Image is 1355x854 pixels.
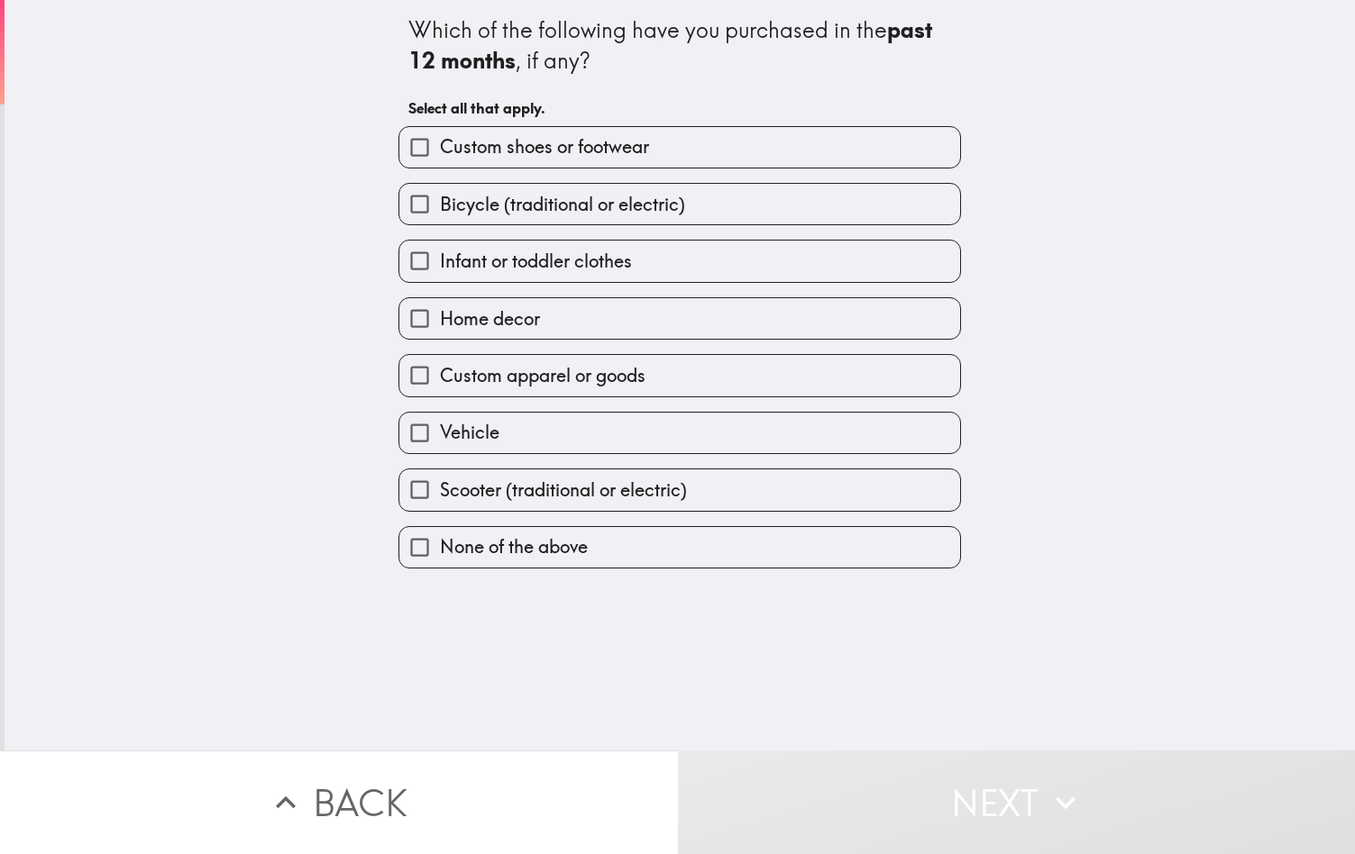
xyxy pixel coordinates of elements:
[408,16,938,74] b: past 12 months
[440,477,687,503] span: Scooter (traditional or electric)
[399,527,960,568] button: None of the above
[440,192,685,217] span: Bicycle (traditional or electric)
[399,184,960,224] button: Bicycle (traditional or electric)
[399,355,960,395] button: Custom apparel or goods
[399,127,960,168] button: Custom shoes or footwear
[440,534,588,559] span: None of the above
[440,134,649,159] span: Custom shoes or footwear
[440,306,540,332] span: Home decor
[440,420,499,445] span: Vehicle
[399,298,960,339] button: Home decor
[408,15,951,76] div: Which of the following have you purchased in the , if any?
[440,363,645,388] span: Custom apparel or goods
[440,249,632,274] span: Infant or toddler clothes
[399,241,960,281] button: Infant or toddler clothes
[399,469,960,510] button: Scooter (traditional or electric)
[408,98,951,118] h6: Select all that apply.
[399,413,960,453] button: Vehicle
